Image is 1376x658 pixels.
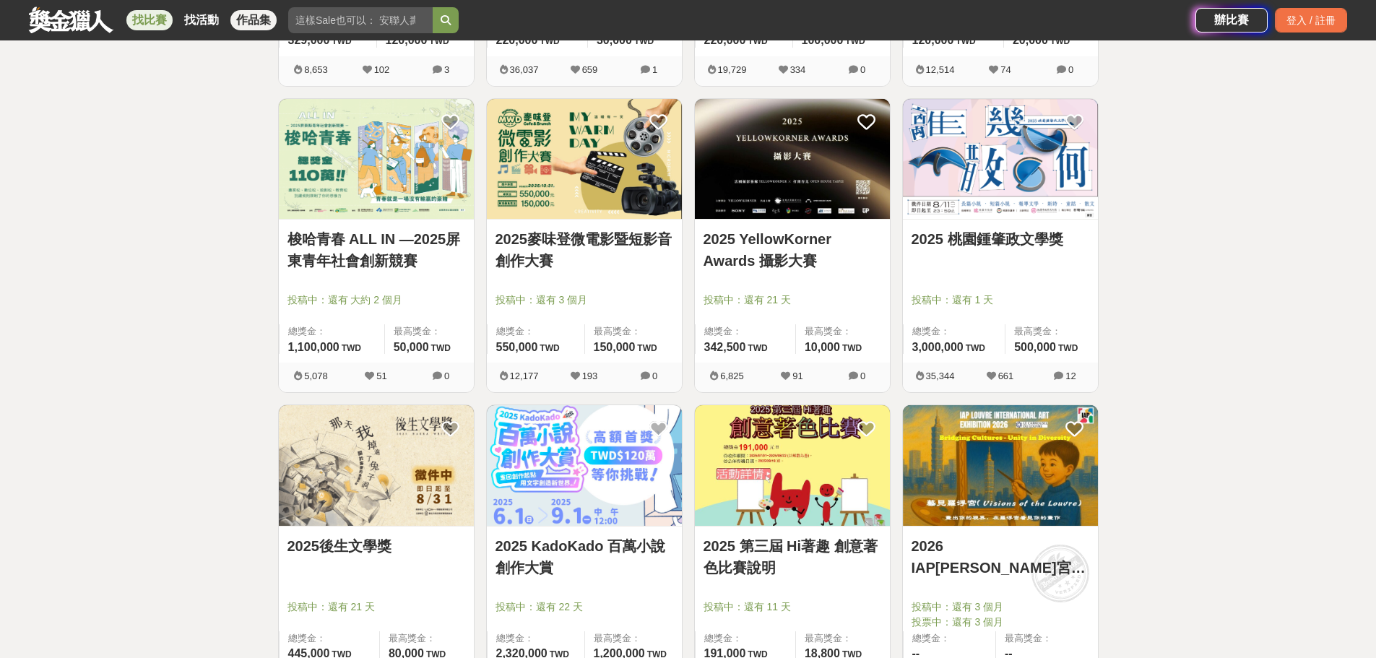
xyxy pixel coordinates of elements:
span: TWD [637,343,657,353]
span: 投稿中：還有 3 個月 [912,599,1089,615]
a: 2025 第三屆 Hi著趣 創意著色比賽說明 [704,535,881,579]
a: 2025 桃園鍾肇政文學獎 [912,228,1089,250]
img: Cover Image [903,405,1098,526]
span: 最高獎金： [1014,324,1089,339]
span: 總獎金： [288,631,371,646]
span: 投稿中：還有 21 天 [704,293,881,308]
div: 登入 / 註冊 [1275,8,1347,33]
span: TWD [1050,36,1070,46]
span: 最高獎金： [1005,631,1089,646]
span: 1 [652,64,657,75]
span: 102 [374,64,390,75]
a: 作品集 [230,10,277,30]
a: 2025麥味登微電影暨短影音創作大賽 [496,228,673,272]
span: TWD [540,36,559,46]
span: TWD [842,343,862,353]
span: 10,000 [805,341,840,353]
span: 500,000 [1014,341,1056,353]
span: 總獎金： [912,631,987,646]
span: 總獎金： [704,324,787,339]
span: 659 [582,64,598,75]
span: 總獎金： [288,324,376,339]
span: 最高獎金： [594,631,673,646]
span: 5,078 [304,371,328,381]
span: 12 [1065,371,1076,381]
span: 最高獎金： [394,324,465,339]
img: Cover Image [487,405,682,526]
img: Cover Image [279,99,474,220]
img: Cover Image [279,405,474,526]
span: TWD [748,343,767,353]
span: 投稿中：還有 1 天 [912,293,1089,308]
img: Cover Image [903,99,1098,220]
span: 總獎金： [496,631,576,646]
span: 最高獎金： [389,631,465,646]
img: Cover Image [695,405,890,526]
span: TWD [431,343,451,353]
span: 334 [790,64,806,75]
a: 找活動 [178,10,225,30]
span: 總獎金： [704,631,787,646]
a: 辦比賽 [1195,8,1268,33]
span: 投稿中：還有 11 天 [704,599,881,615]
span: 661 [998,371,1014,381]
span: TWD [342,343,361,353]
span: 8,653 [304,64,328,75]
img: Cover Image [695,99,890,220]
span: 6,825 [720,371,744,381]
span: 550,000 [496,341,538,353]
span: 最高獎金： [805,324,881,339]
span: 12,177 [510,371,539,381]
span: 36,037 [510,64,539,75]
span: 投票中：還有 3 個月 [912,615,1089,630]
span: 51 [376,371,386,381]
span: TWD [845,36,865,46]
span: TWD [429,36,449,46]
span: 投稿中：還有 3 個月 [496,293,673,308]
span: 最高獎金： [594,324,673,339]
img: Cover Image [487,99,682,220]
span: 3,000,000 [912,341,964,353]
span: 總獎金： [496,324,576,339]
a: 找比賽 [126,10,173,30]
span: 0 [652,371,657,381]
input: 這樣Sale也可以： 安聯人壽創意銷售法募集 [288,7,433,33]
span: 74 [1000,64,1011,75]
span: 342,500 [704,341,746,353]
span: 1,100,000 [288,341,339,353]
a: 2025 YellowKorner Awards 攝影大賽 [704,228,881,272]
span: TWD [748,36,767,46]
span: TWD [540,343,559,353]
a: 梭哈青春 ALL IN —2025屏東青年社會創新競賽 [287,228,465,272]
span: 91 [792,371,802,381]
span: 0 [860,64,865,75]
a: 2025 KadoKado 百萬小說創作大賞 [496,535,673,579]
span: 193 [582,371,598,381]
span: TWD [1058,343,1078,353]
span: TWD [956,36,975,46]
span: 總獎金： [912,324,997,339]
span: TWD [332,36,351,46]
span: 0 [444,371,449,381]
span: 投稿中：還有 大約 2 個月 [287,293,465,308]
span: 0 [860,371,865,381]
span: 19,729 [718,64,747,75]
span: 投稿中：還有 21 天 [287,599,465,615]
span: 12,514 [926,64,955,75]
span: 35,344 [926,371,955,381]
span: 3 [444,64,449,75]
span: 50,000 [394,341,429,353]
span: 150,000 [594,341,636,353]
span: 投稿中：還有 22 天 [496,599,673,615]
a: 2025後生文學獎 [287,535,465,557]
span: TWD [966,343,985,353]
